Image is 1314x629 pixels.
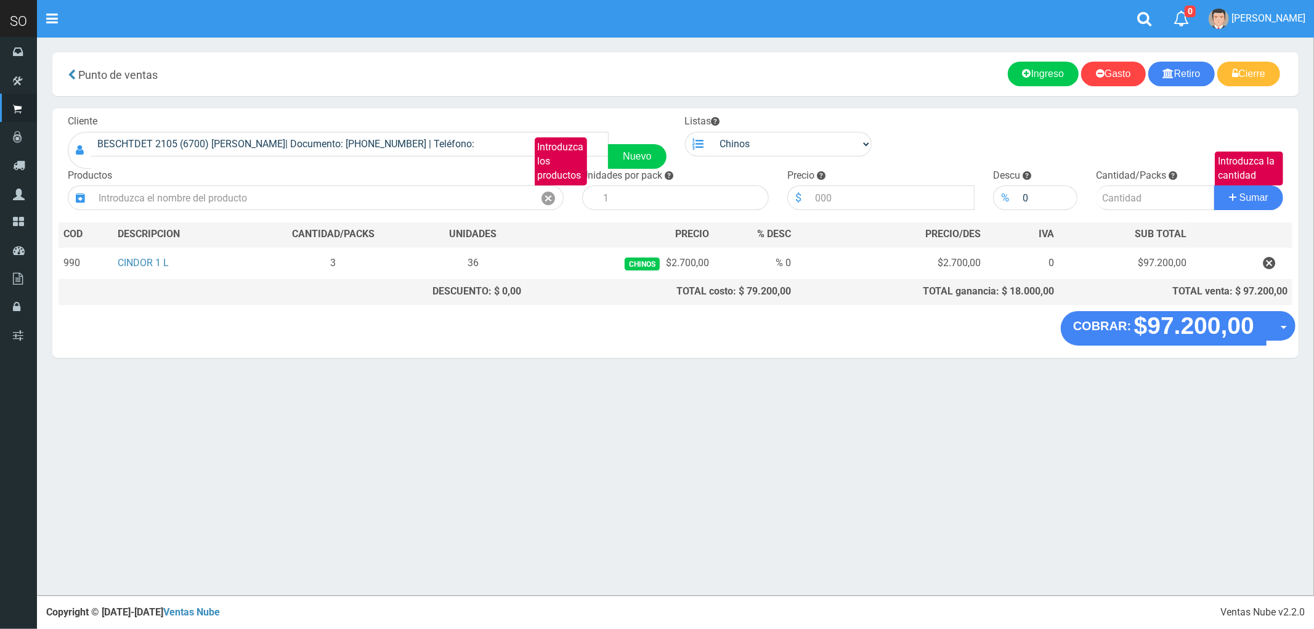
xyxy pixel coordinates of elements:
a: Gasto [1081,62,1146,86]
label: Cliente [68,115,97,129]
span: Punto de ventas [78,68,158,81]
label: Introduzca la cantidad [1215,152,1283,186]
input: Cantidad [1096,185,1215,210]
a: Nuevo [608,144,666,169]
span: SUB TOTAL [1135,227,1186,241]
strong: $97.200,00 [1134,312,1254,339]
td: % 0 [714,247,795,280]
td: $97.200,00 [1059,247,1191,280]
label: Descu [993,169,1020,183]
label: Productos [68,169,112,183]
div: TOTAL ganancia: $ 18.000,00 [801,285,1054,299]
label: Precio [787,169,814,183]
a: Retiro [1148,62,1215,86]
input: 000 [809,185,975,210]
td: 36 [420,247,527,280]
span: CRIPCION [136,228,180,240]
img: User Image [1209,9,1229,29]
strong: COBRAR: [1073,319,1131,333]
td: $2.700,00 [526,247,714,280]
div: TOTAL costo: $ 79.200,00 [531,285,790,299]
a: Cierre [1217,62,1280,86]
div: DESCUENTO: $ 0,00 [252,285,521,299]
input: Introduzca el nombre del producto [92,185,535,210]
td: 3 [247,247,420,280]
td: $2.700,00 [796,247,986,280]
label: Introduzca los productos [535,137,587,186]
div: % [993,185,1016,210]
span: Chinos [625,258,660,270]
div: Ventas Nube v2.2.0 [1220,606,1305,620]
span: % DESC [757,228,791,240]
input: Consumidor Final [91,132,609,156]
td: 0 [986,247,1059,280]
span: 0 [1185,6,1196,17]
a: Ingreso [1008,62,1079,86]
input: 000 [1016,185,1077,210]
strong: Copyright © [DATE]-[DATE] [46,606,220,618]
a: CINDOR 1 L [118,257,169,269]
a: Ventas Nube [163,606,220,618]
span: PRECIO [675,227,709,241]
div: TOTAL venta: $ 97.200,00 [1064,285,1288,299]
label: Unidades por pack [582,169,663,183]
button: COBRAR: $97.200,00 [1061,311,1267,346]
label: Cantidad/Packs [1096,169,1166,183]
th: UNIDADES [420,222,527,247]
th: COD [59,222,113,247]
div: $ [787,185,809,210]
span: IVA [1039,228,1054,240]
button: Sumar [1214,185,1283,210]
th: DES [113,222,247,247]
input: 1 [598,185,769,210]
th: CANTIDAD/PACKS [247,222,420,247]
span: Sumar [1239,192,1268,203]
span: [PERSON_NAME] [1231,12,1305,24]
label: Listas [685,115,720,129]
span: PRECIO/DES [925,228,981,240]
td: 990 [59,247,113,280]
